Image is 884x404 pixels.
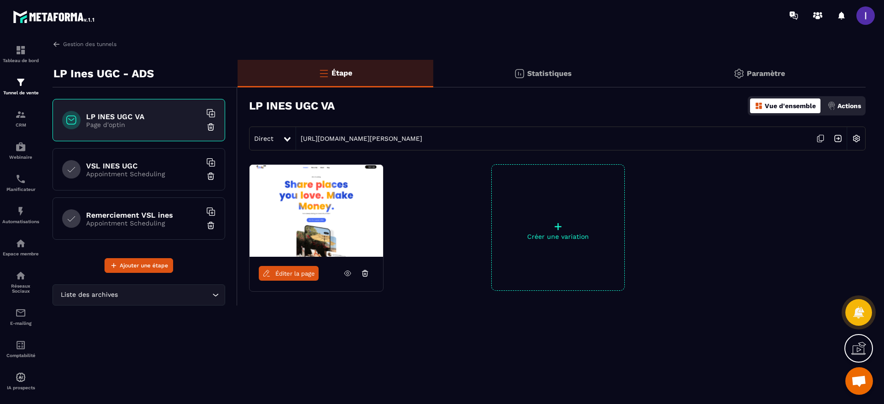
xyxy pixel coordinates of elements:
[250,165,383,257] img: image
[829,130,847,147] img: arrow-next.bcc2205e.svg
[514,68,525,79] img: stats.20deebd0.svg
[206,172,215,181] img: trash
[13,8,96,25] img: logo
[275,270,315,277] span: Éditer la page
[2,70,39,102] a: formationformationTunnel de vente
[15,307,26,318] img: email
[52,40,116,48] a: Gestion des tunnels
[105,258,173,273] button: Ajouter une étape
[318,68,329,79] img: bars-o.4a397970.svg
[492,220,624,233] p: +
[2,122,39,127] p: CRM
[249,99,335,112] h3: LP INES UGC VA
[2,90,39,95] p: Tunnel de vente
[15,340,26,351] img: accountant
[15,270,26,281] img: social-network
[15,77,26,88] img: formation
[827,102,836,110] img: actions.d6e523a2.png
[2,38,39,70] a: formationformationTableau de bord
[15,206,26,217] img: automations
[2,321,39,326] p: E-mailing
[15,109,26,120] img: formation
[120,261,168,270] span: Ajouter une étape
[15,173,26,185] img: scheduler
[527,69,572,78] p: Statistiques
[2,353,39,358] p: Comptabilité
[837,102,861,110] p: Actions
[2,155,39,160] p: Webinaire
[15,45,26,56] img: formation
[86,121,201,128] p: Page d'optin
[492,233,624,240] p: Créer une variation
[52,284,225,306] div: Search for option
[86,162,201,170] h6: VSL INES UGC
[2,231,39,263] a: automationsautomationsEspace membre
[86,170,201,178] p: Appointment Scheduling
[2,199,39,231] a: automationsautomationsAutomatisations
[206,122,215,132] img: trash
[2,385,39,390] p: IA prospects
[765,102,816,110] p: Vue d'ensemble
[120,290,210,300] input: Search for option
[86,112,201,121] h6: LP INES UGC VA
[2,333,39,365] a: accountantaccountantComptabilité
[296,135,422,142] a: [URL][DOMAIN_NAME][PERSON_NAME]
[2,58,39,63] p: Tableau de bord
[53,64,154,83] p: LP Ines UGC - ADS
[259,266,319,281] a: Éditer la page
[254,135,273,142] span: Direct
[2,251,39,256] p: Espace membre
[2,167,39,199] a: schedulerschedulerPlanificateur
[15,372,26,383] img: automations
[2,300,39,333] a: emailemailE-mailing
[15,141,26,152] img: automations
[755,102,763,110] img: dashboard-orange.40269519.svg
[845,367,873,395] a: Ouvrir le chat
[331,69,352,77] p: Étape
[2,219,39,224] p: Automatisations
[733,68,744,79] img: setting-gr.5f69749f.svg
[2,187,39,192] p: Planificateur
[848,130,865,147] img: setting-w.858f3a88.svg
[2,283,39,294] p: Réseaux Sociaux
[86,219,201,227] p: Appointment Scheduling
[2,134,39,167] a: automationsautomationsWebinaire
[86,211,201,219] h6: Remerciement VSL ines
[52,40,61,48] img: arrow
[15,238,26,249] img: automations
[2,102,39,134] a: formationformationCRM
[2,263,39,300] a: social-networksocial-networkRéseaux Sociaux
[58,290,120,300] span: Liste des archives
[206,221,215,230] img: trash
[747,69,785,78] p: Paramètre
